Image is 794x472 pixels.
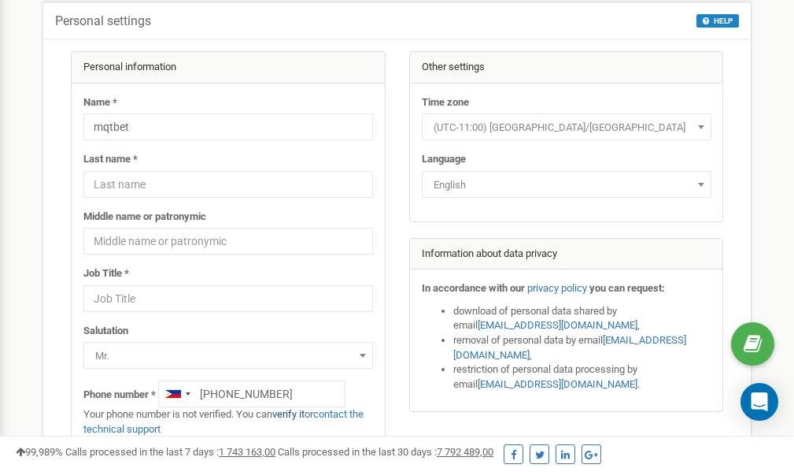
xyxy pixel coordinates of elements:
[422,113,711,140] span: (UTC-11:00) Pacific/Midway
[16,446,63,458] span: 99,989%
[83,266,129,281] label: Job Title *
[83,342,373,369] span: Mr.
[422,95,469,110] label: Time zone
[422,171,711,198] span: English
[422,282,525,294] strong: In accordance with our
[83,285,373,312] input: Job Title
[427,174,706,196] span: English
[422,152,466,167] label: Language
[453,333,711,362] li: removal of personal data by email ,
[83,171,373,198] input: Last name
[478,319,637,331] a: [EMAIL_ADDRESS][DOMAIN_NAME]
[83,95,117,110] label: Name *
[83,407,373,437] p: Your phone number is not verified. You can or
[83,228,373,255] input: Middle name or patronymic
[453,362,711,392] li: restriction of personal data processing by email .
[89,345,367,367] span: Mr.
[527,282,587,294] a: privacy policy
[219,446,275,458] u: 1 743 163,00
[83,408,364,435] a: contact the technical support
[437,446,493,458] u: 7 792 489,00
[158,381,345,407] input: +1-800-555-55-55
[453,304,711,333] li: download of personal data shared by email ,
[83,388,156,403] label: Phone number *
[83,210,206,225] label: Middle name or patronymic
[740,383,778,421] div: Open Intercom Messenger
[696,14,739,28] button: HELP
[83,113,373,140] input: Name
[453,334,686,361] a: [EMAIL_ADDRESS][DOMAIN_NAME]
[410,239,723,270] div: Information about data privacy
[272,408,305,420] a: verify it
[589,282,665,294] strong: you can request:
[72,52,385,84] div: Personal information
[278,446,493,458] span: Calls processed in the last 30 days :
[65,446,275,458] span: Calls processed in the last 7 days :
[83,324,128,339] label: Salutation
[83,152,138,167] label: Last name *
[427,117,706,139] span: (UTC-11:00) Pacific/Midway
[159,381,195,407] div: Telephone country code
[478,378,637,390] a: [EMAIL_ADDRESS][DOMAIN_NAME]
[410,52,723,84] div: Other settings
[55,14,151,28] h5: Personal settings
